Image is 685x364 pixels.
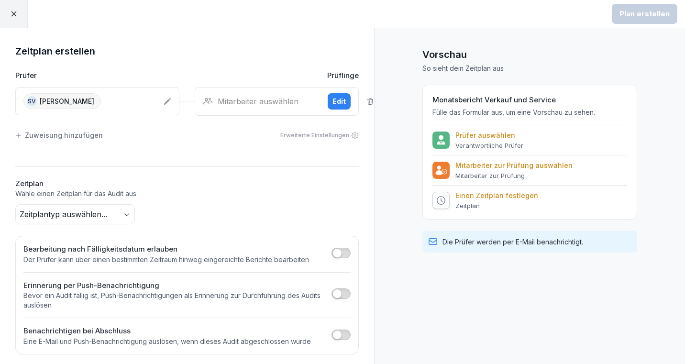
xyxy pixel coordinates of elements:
[27,96,37,106] div: SV
[328,93,351,110] button: Edit
[280,131,359,140] div: Erweiterte Einstellungen
[203,96,320,107] div: Mitarbeiter auswählen
[15,178,359,189] h2: Zeitplan
[422,64,637,73] p: So sieht dein Zeitplan aus
[23,280,327,291] h2: Erinnerung per Push-Benachrichtigung
[332,96,346,107] div: Edit
[455,172,573,179] p: Mitarbeiter zur Prüfung
[455,191,538,200] p: Einen Zeitplan festlegen
[432,108,627,117] p: Fülle das Formular aus, um eine Vorschau zu sehen.
[619,9,670,19] div: Plan erstellen
[455,131,523,140] p: Prüfer auswählen
[327,70,359,81] p: Prüflinge
[455,161,573,170] p: Mitarbeiter zur Prüfung auswählen
[432,95,627,106] h2: Monatsbericht Verkauf und Service
[23,255,309,265] p: Der Prüfer kann über einen bestimmten Zeitraum hinweg eingereichte Berichte bearbeiten
[15,70,37,81] p: Prüfer
[40,96,94,106] p: [PERSON_NAME]
[15,44,359,59] h1: Zeitplan erstellen
[23,291,327,310] p: Bevor ein Audit fällig ist, Push-Benachrichtigungen als Erinnerung zur Durchführung des Audits au...
[422,47,637,62] h1: Vorschau
[15,130,103,140] div: Zuweisung hinzufügen
[455,202,538,210] p: Zeitplan
[23,337,311,346] p: Eine E-Mail und Push-Benachrichtigung auslösen, wenn dieses Audit abgeschlossen wurde
[455,142,523,149] p: Verantwortliche Prüfer
[23,244,309,255] h2: Bearbeitung nach Fälligkeitsdatum erlauben
[23,326,311,337] h2: Benachrichtigen bei Abschluss
[612,4,677,24] button: Plan erstellen
[15,189,359,199] p: Wähle einen Zeitplan für das Audit aus
[442,237,583,247] p: Die Prüfer werden per E-Mail benachrichtigt.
